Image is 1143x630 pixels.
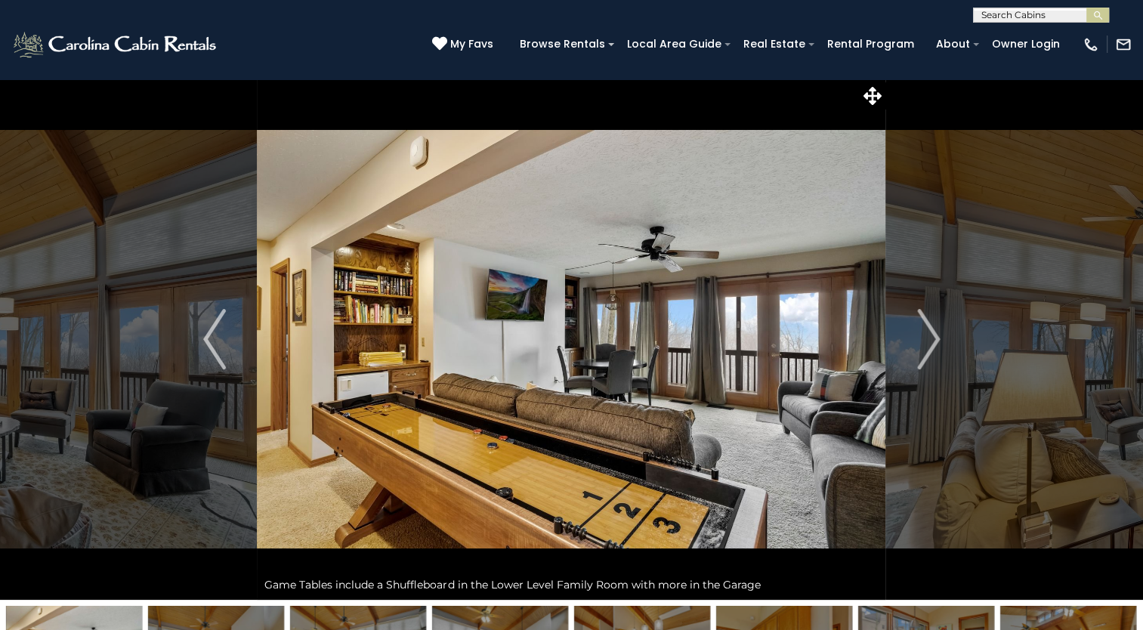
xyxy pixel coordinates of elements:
[820,32,922,56] a: Rental Program
[257,570,885,600] div: Game Tables include a Shuffleboard in the Lower Level Family Room with more in the Garage
[928,32,978,56] a: About
[984,32,1067,56] a: Owner Login
[432,36,497,53] a: My Favs
[512,32,613,56] a: Browse Rentals
[917,309,940,369] img: arrow
[1083,36,1099,53] img: phone-regular-white.png
[450,36,493,52] span: My Favs
[886,79,971,600] button: Next
[736,32,813,56] a: Real Estate
[619,32,729,56] a: Local Area Guide
[203,309,226,369] img: arrow
[11,29,221,60] img: White-1-2.png
[1115,36,1132,53] img: mail-regular-white.png
[172,79,257,600] button: Previous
